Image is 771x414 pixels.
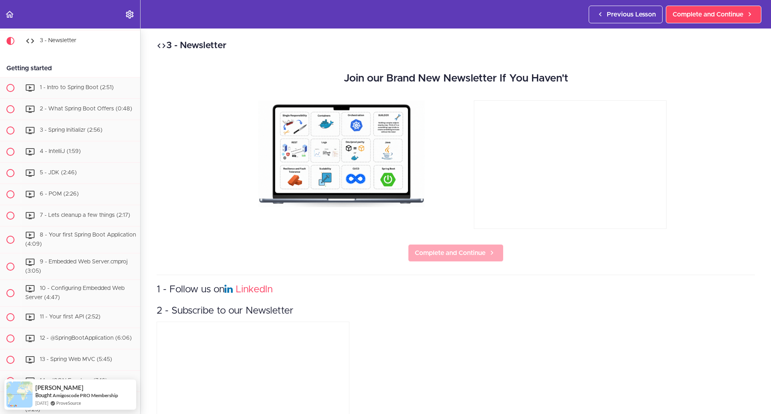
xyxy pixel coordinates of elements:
[415,248,485,258] span: Complete and Continue
[157,304,755,318] h3: 2 - Subscribe to our Newsletter
[40,335,132,341] span: 12 - @SpringBootApplication (6:06)
[258,100,425,207] img: bPMdpB8sRcSzZwxzfdaQ_Ready+to+superc.gif
[589,6,663,23] a: Previous Lesson
[40,212,130,218] span: 7 - Lets cleanup a few things (2:17)
[233,73,679,84] h2: Join our Brand New Newsletter If You Haven't
[25,259,128,274] span: 9 - Embedded Web Server.cmproj (3:05)
[607,10,656,19] span: Previous Lesson
[40,106,132,112] span: 2 - What Spring Boot Offers (0:48)
[35,400,48,406] span: [DATE]
[40,170,77,175] span: 5 - JDK (2:46)
[56,400,81,406] a: ProveSource
[53,392,118,399] a: Amigoscode PRO Membership
[40,127,102,133] span: 3 - Spring Initializr (2:56)
[40,378,107,383] span: 14 - JSON For Java (7:16)
[157,39,755,53] h2: 3 - Newsletter
[408,244,504,262] a: Complete and Continue
[40,314,100,320] span: 11 - Your first API (2:52)
[40,191,79,197] span: 6 - POM (2:26)
[35,392,52,398] span: Bought
[5,10,14,19] svg: Back to course curriculum
[40,149,81,154] span: 4 - IntelliJ (1:59)
[40,85,114,90] span: 1 - Intro to Spring Boot (2:51)
[40,357,112,362] span: 13 - Spring Web MVC (5:45)
[35,384,84,391] span: [PERSON_NAME]
[40,38,76,43] span: 3 - Newsletter
[125,10,135,19] svg: Settings Menu
[6,381,33,408] img: provesource social proof notification image
[236,285,273,294] a: LinkedIn
[666,6,761,23] a: Complete and Continue
[673,10,743,19] span: Complete and Continue
[157,283,755,296] h3: 1 - Follow us on
[25,232,136,247] span: 8 - Your first Spring Boot Application (4:09)
[25,286,124,301] span: 10 - Configuring Embedded Web Server (4:47)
